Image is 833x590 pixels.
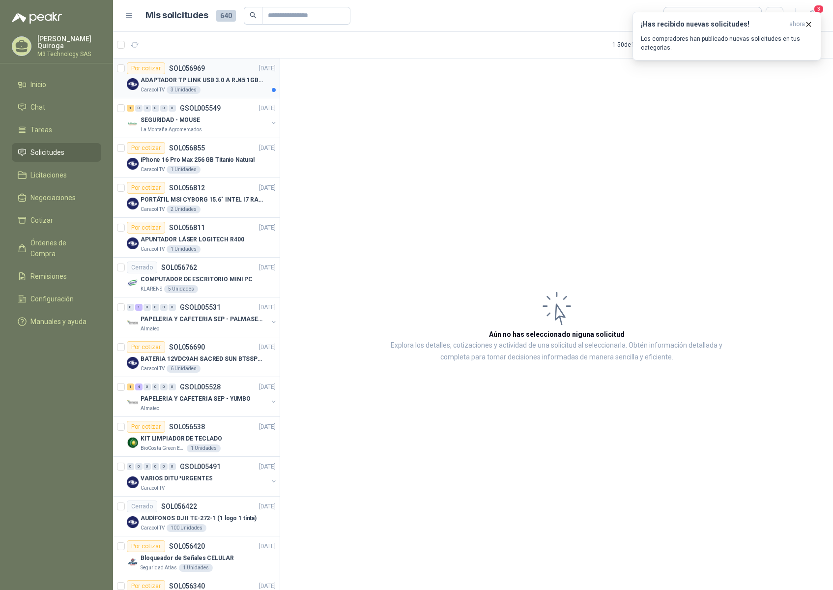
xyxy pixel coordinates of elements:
[127,357,139,369] img: Company Logo
[789,20,805,29] span: ahora
[169,184,205,191] p: SOL056812
[144,304,151,311] div: 0
[12,234,101,263] a: Órdenes de Compra
[127,198,139,209] img: Company Logo
[259,104,276,113] p: [DATE]
[259,502,276,511] p: [DATE]
[259,144,276,153] p: [DATE]
[135,304,143,311] div: 1
[127,301,278,333] a: 0 1 0 0 0 0 GSOL005531[DATE] Company LogoPAPELERIA Y CAFETERIA SEP - PALMASECAAlmatec
[127,540,165,552] div: Por cotizar
[160,463,168,470] div: 0
[141,554,234,563] p: Bloqueador de Señales CELULAR
[30,294,74,304] span: Configuración
[113,218,280,258] a: Por cotizarSOL056811[DATE] Company LogoAPUNTADOR LÁSER LOGITECH R400Caracol TV1 Unidades
[167,86,201,94] div: 3 Unidades
[12,211,101,230] a: Cotizar
[670,10,690,21] div: Todas
[30,102,45,113] span: Chat
[113,138,280,178] a: Por cotizarSOL056855[DATE] Company LogoiPhone 16 Pro Max 256 GB Titanio NaturalCaracol TV1 Unidades
[141,116,200,125] p: SEGURIDAD - MOUSE
[141,514,257,523] p: AUDÍFONOS DJ II TE-272-1 (1 logo 1 tinta)
[141,325,159,333] p: Almatec
[141,86,165,94] p: Caracol TV
[259,183,276,193] p: [DATE]
[141,206,165,213] p: Caracol TV
[259,462,276,472] p: [DATE]
[161,264,197,271] p: SOL056762
[12,12,62,24] img: Logo peakr
[127,437,139,448] img: Company Logo
[141,434,222,443] p: KIT LIMPIADOR DE TECLADO
[12,120,101,139] a: Tareas
[37,35,101,49] p: [PERSON_NAME] Quiroga
[30,147,64,158] span: Solicitudes
[144,463,151,470] div: 0
[141,285,162,293] p: KLARENS
[127,222,165,234] div: Por cotizar
[30,237,92,259] span: Órdenes de Compra
[127,237,139,249] img: Company Logo
[127,317,139,329] img: Company Logo
[180,383,221,390] p: GSOL005528
[250,12,257,19] span: search
[169,583,205,590] p: SOL056340
[152,383,159,390] div: 0
[612,37,676,53] div: 1 - 50 de 1240
[113,337,280,377] a: Por cotizarSOL056690[DATE] Company LogoBATERIA 12VDC9AH SACRED SUN BTSSP12-9HRCaracol TV6 Unidades
[141,365,165,373] p: Caracol TV
[12,166,101,184] a: Licitaciones
[167,206,201,213] div: 2 Unidades
[160,304,168,311] div: 0
[167,365,201,373] div: 6 Unidades
[127,476,139,488] img: Company Logo
[127,262,157,273] div: Cerrado
[127,142,165,154] div: Por cotizar
[160,105,168,112] div: 0
[144,105,151,112] div: 0
[127,383,134,390] div: 1
[141,444,185,452] p: BioCosta Green Energy S.A.S
[127,105,134,112] div: 1
[169,543,205,550] p: SOL056420
[141,315,263,324] p: PAPELERIA Y CAFETERIA SEP - PALMASECA
[169,304,176,311] div: 0
[12,312,101,331] a: Manuales y ayuda
[259,383,276,392] p: [DATE]
[30,192,76,203] span: Negociaciones
[127,277,139,289] img: Company Logo
[141,354,263,364] p: BATERIA 12VDC9AH SACRED SUN BTSSP12-9HR
[141,474,212,483] p: VARIOS DITU *URGENTES
[113,178,280,218] a: Por cotizarSOL056812[DATE] Company LogoPORTÁTIL MSI CYBORG 15.6" INTEL I7 RAM 32GB - 1 TB / Nvidi...
[259,343,276,352] p: [DATE]
[30,170,67,180] span: Licitaciones
[169,383,176,390] div: 0
[152,463,159,470] div: 0
[135,105,143,112] div: 0
[259,542,276,551] p: [DATE]
[141,275,253,284] p: COMPUTADOR DE ESCRITORIO MINI PC
[127,516,139,528] img: Company Logo
[259,422,276,432] p: [DATE]
[169,463,176,470] div: 0
[632,12,821,60] button: ¡Has recibido nuevas solicitudes!ahora Los compradores han publicado nuevas solicitudes en tus ca...
[141,484,165,492] p: Caracol TV
[141,76,263,85] p: ADAPTADOR TP LINK USB 3.0 A RJ45 1GB WINDOWS
[113,536,280,576] a: Por cotizarSOL056420[DATE] Company LogoBloqueador de Señales CELULARSeguridad Atlas1 Unidades
[141,245,165,253] p: Caracol TV
[127,118,139,130] img: Company Logo
[161,503,197,510] p: SOL056422
[180,463,221,470] p: GSOL005491
[141,126,202,134] p: La Montaña Agromercados
[127,78,139,90] img: Company Logo
[641,34,813,52] p: Los compradores han publicado nuevas solicitudes en tus categorías.
[127,463,134,470] div: 0
[141,564,177,572] p: Seguridad Atlas
[169,344,205,351] p: SOL056690
[141,166,165,174] p: Caracol TV
[135,383,143,390] div: 4
[127,182,165,194] div: Por cotizar
[12,98,101,117] a: Chat
[169,105,176,112] div: 0
[12,75,101,94] a: Inicio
